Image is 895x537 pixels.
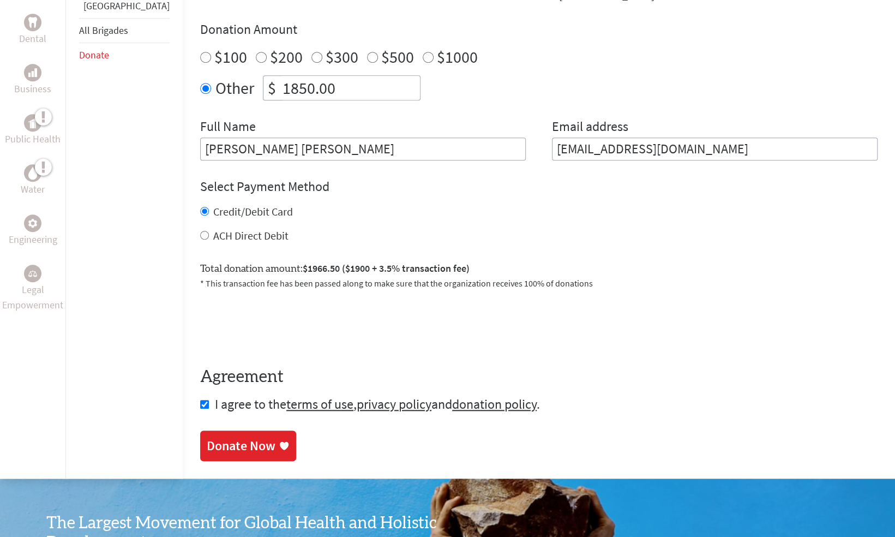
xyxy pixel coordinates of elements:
[14,64,51,97] a: BusinessBusiness
[381,46,414,67] label: $500
[28,17,37,28] img: Dental
[5,114,61,147] a: Public HealthPublic Health
[79,24,128,37] a: All Brigades
[357,396,431,413] a: privacy policy
[28,68,37,77] img: Business
[200,21,878,38] h4: Donation Amount
[24,265,41,282] div: Legal Empowerment
[9,214,57,247] a: EngineeringEngineering
[213,205,293,218] label: Credit/Debit Card
[2,265,63,313] a: Legal EmpowermentLegal Empowerment
[213,229,289,242] label: ACH Direct Debit
[28,167,37,180] img: Water
[200,118,256,138] label: Full Name
[2,282,63,313] p: Legal Empowerment
[24,114,41,132] div: Public Health
[24,164,41,182] div: Water
[21,182,45,197] p: Water
[24,64,41,81] div: Business
[200,138,526,160] input: Enter Full Name
[200,178,878,195] h4: Select Payment Method
[79,43,170,67] li: Donate
[552,138,878,160] input: Your Email
[437,46,478,67] label: $1000
[28,270,37,277] img: Legal Empowerment
[200,277,878,290] p: * This transaction fee has been passed along to make sure that the organization receives 100% of ...
[303,262,470,275] span: $1966.50 ($1900 + 3.5% transaction fee)
[28,219,37,228] img: Engineering
[24,14,41,31] div: Dental
[452,396,537,413] a: donation policy
[5,132,61,147] p: Public Health
[552,118,628,138] label: Email address
[79,49,109,61] a: Donate
[263,76,280,100] div: $
[19,14,46,46] a: DentalDental
[200,261,470,277] label: Total donation amount:
[14,81,51,97] p: Business
[28,117,37,128] img: Public Health
[79,18,170,43] li: All Brigades
[215,75,254,100] label: Other
[200,367,878,387] h4: Agreement
[286,396,353,413] a: terms of use
[214,46,247,67] label: $100
[270,46,303,67] label: $200
[326,46,358,67] label: $300
[9,232,57,247] p: Engineering
[280,76,420,100] input: Enter Amount
[200,431,296,461] a: Donate Now
[200,303,366,345] iframe: reCAPTCHA
[19,31,46,46] p: Dental
[24,214,41,232] div: Engineering
[215,396,540,413] span: I agree to the , and .
[207,437,275,455] div: Donate Now
[21,164,45,197] a: WaterWater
